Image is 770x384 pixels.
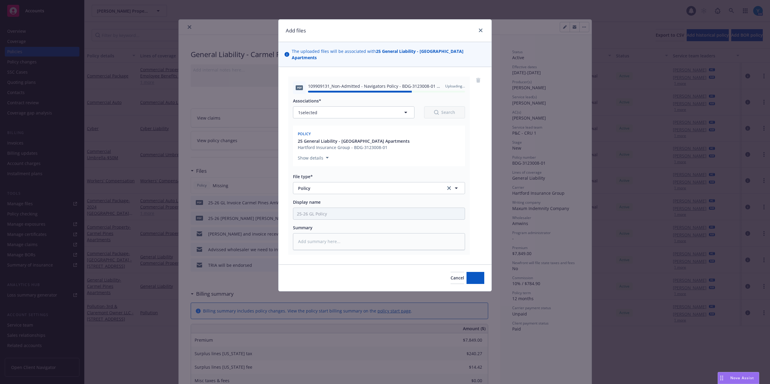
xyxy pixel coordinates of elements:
span: Add files [467,275,484,281]
span: File type* [293,174,313,179]
button: Policyclear selection [293,182,465,194]
button: Cancel [451,272,464,284]
button: Nova Assist [718,372,759,384]
span: Nova Assist [730,375,754,380]
span: Policy [298,185,437,191]
span: Cancel [451,275,464,281]
a: clear selection [445,184,453,192]
span: Display name [293,199,321,205]
span: Summary [293,225,313,230]
input: Add display name here... [293,208,465,219]
button: Add files [467,272,484,284]
div: Drag to move [718,372,725,384]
